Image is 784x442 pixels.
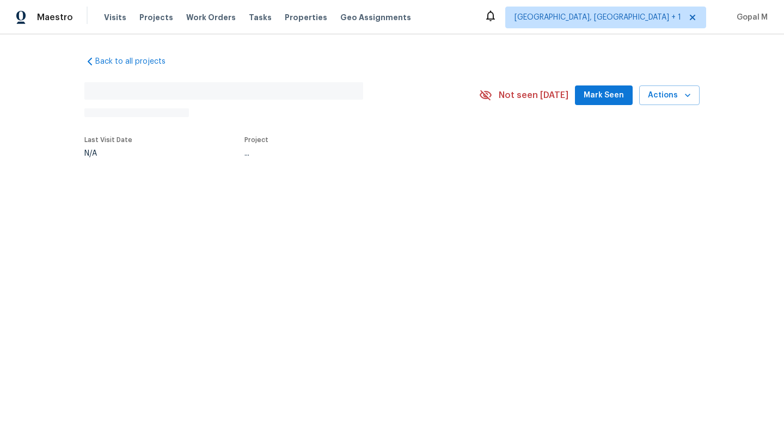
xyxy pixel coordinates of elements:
span: Geo Assignments [340,12,411,23]
span: Projects [139,12,173,23]
span: Visits [104,12,126,23]
span: Project [244,137,268,143]
button: Actions [639,85,700,106]
span: Not seen [DATE] [499,90,568,101]
span: Properties [285,12,327,23]
span: Maestro [37,12,73,23]
span: [GEOGRAPHIC_DATA], [GEOGRAPHIC_DATA] + 1 [514,12,681,23]
span: Tasks [249,14,272,21]
span: Mark Seen [584,89,624,102]
span: Work Orders [186,12,236,23]
div: N/A [84,150,132,157]
span: Actions [648,89,691,102]
a: Back to all projects [84,56,189,67]
button: Mark Seen [575,85,633,106]
div: ... [244,150,454,157]
span: Last Visit Date [84,137,132,143]
span: Gopal M [732,12,768,23]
